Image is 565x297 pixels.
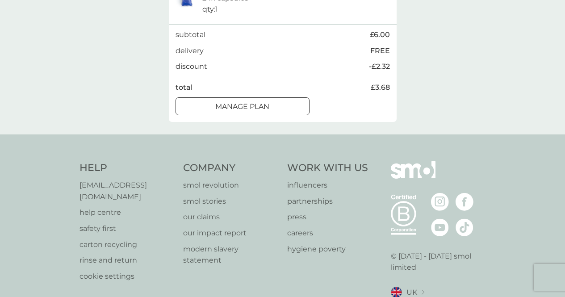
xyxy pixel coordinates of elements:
a: rinse and return [80,255,175,266]
img: visit the smol Facebook page [456,193,473,211]
a: our impact report [183,227,278,239]
a: help centre [80,207,175,218]
h4: Company [183,161,278,175]
a: partnerships [287,196,368,207]
img: select a new location [422,290,424,295]
p: qty : 1 [202,4,218,15]
h4: Help [80,161,175,175]
a: careers [287,227,368,239]
a: smol revolution [183,180,278,191]
p: discount [176,61,207,72]
p: FREE [370,45,390,57]
a: our claims [183,211,278,223]
p: © [DATE] - [DATE] smol limited [391,251,486,273]
span: £6.00 [370,29,390,41]
a: influencers [287,180,368,191]
p: Manage plan [215,101,269,113]
a: smol stories [183,196,278,207]
a: carton recycling [80,239,175,251]
a: modern slavery statement [183,243,278,266]
a: press [287,211,368,223]
a: safety first [80,223,175,234]
h4: Work With Us [287,161,368,175]
a: hygiene poverty [287,243,368,255]
img: visit the smol Instagram page [431,193,449,211]
span: £3.68 [371,82,390,93]
span: - £2.32 [369,61,390,72]
a: [EMAIL_ADDRESS][DOMAIN_NAME] [80,180,175,202]
img: smol [391,161,435,192]
img: visit the smol Youtube page [431,218,449,236]
button: Manage plan [176,97,310,115]
p: delivery [176,45,204,57]
p: total [176,82,193,93]
a: cookie settings [80,271,175,282]
p: subtotal [176,29,205,41]
img: visit the smol Tiktok page [456,218,473,236]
